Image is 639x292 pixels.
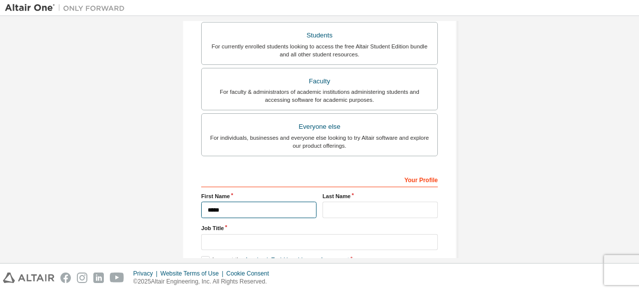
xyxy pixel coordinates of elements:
label: Job Title [201,224,438,232]
label: Last Name [322,192,438,200]
img: Altair One [5,3,130,13]
div: Cookie Consent [226,270,275,278]
p: © 2025 Altair Engineering, Inc. All Rights Reserved. [133,278,275,286]
label: I accept the [201,256,349,265]
label: First Name [201,192,317,200]
img: facebook.svg [60,273,71,283]
div: For currently enrolled students looking to access the free Altair Student Edition bundle and all ... [208,42,431,58]
img: youtube.svg [110,273,124,283]
div: For faculty & administrators of academic institutions administering students and accessing softwa... [208,88,431,104]
img: linkedin.svg [93,273,104,283]
div: Faculty [208,74,431,88]
div: Everyone else [208,120,431,134]
a: Academic End-User License Agreement [245,257,349,264]
div: Your Profile [201,171,438,187]
img: instagram.svg [77,273,87,283]
div: Privacy [133,270,160,278]
div: Website Terms of Use [160,270,226,278]
img: altair_logo.svg [3,273,54,283]
div: Students [208,28,431,42]
div: For individuals, businesses and everyone else looking to try Altair software and explore our prod... [208,134,431,150]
